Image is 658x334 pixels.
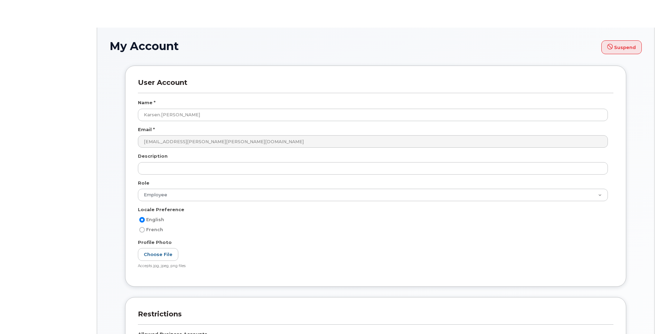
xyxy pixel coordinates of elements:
label: Email * [138,126,155,133]
label: Description [138,153,168,159]
div: Accepts jpg, jpeg, png files [138,264,608,269]
span: French [146,227,163,232]
input: French [139,227,145,233]
h1: My Account [110,40,642,54]
span: English [146,217,164,222]
label: Name * [138,99,156,106]
label: Profile Photo [138,239,172,246]
h3: User Account [138,78,613,93]
h3: Restrictions [138,310,613,325]
input: English [139,217,145,223]
label: Role [138,180,149,186]
label: Locale Preference [138,206,184,213]
label: Choose File [138,248,178,261]
button: Suspend [601,40,642,54]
